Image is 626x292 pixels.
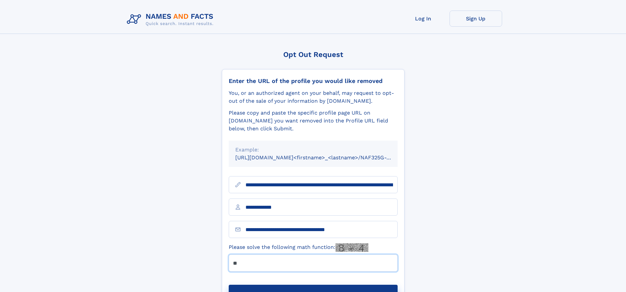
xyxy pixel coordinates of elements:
[235,154,410,161] small: [URL][DOMAIN_NAME]<firstname>_<lastname>/NAF325G-xxxxxxxx
[235,146,391,154] div: Example:
[124,11,219,28] img: Logo Names and Facts
[229,109,398,133] div: Please copy and paste the specific profile page URL on [DOMAIN_NAME] you want removed into the Pr...
[229,77,398,85] div: Enter the URL of the profile you would like removed
[229,89,398,105] div: You, or an authorized agent on your behalf, may request to opt-out of the sale of your informatio...
[222,50,405,59] div: Opt Out Request
[450,11,502,27] a: Sign Up
[229,243,368,252] label: Please solve the following math function:
[397,11,450,27] a: Log In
